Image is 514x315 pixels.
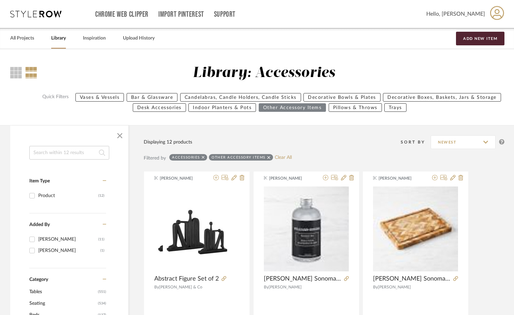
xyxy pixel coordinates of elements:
button: Decorative Boxes, Baskets, Jars & Storage [383,93,501,102]
span: (534) [98,298,106,309]
button: Desk Accessories [133,103,186,112]
button: Bar & Glassware [127,93,178,102]
a: Chrome Web Clipper [95,12,148,17]
button: Close [113,129,127,142]
button: Trays [384,103,406,112]
span: Abstract Figure Set of 2 [154,275,219,283]
div: (11) [98,234,104,245]
div: (1) [100,245,104,256]
span: [PERSON_NAME] Sonoma Herringbone Cutting and Carving Board, Teak [373,275,451,283]
div: Other Accessory Items [212,155,266,160]
span: Added By [29,222,50,227]
img: Williams Sonoma Board Oil [264,186,349,271]
div: Accessories [172,155,200,160]
img: Abstract Figure Set of 2 [163,186,231,271]
button: Other Accessory Items [259,103,326,112]
input: Search within 12 results [29,146,109,160]
div: Library: Accessories [193,64,335,82]
span: [PERSON_NAME] [269,285,302,289]
span: (551) [98,286,106,297]
a: Import Pinterest [158,12,204,17]
a: Clear All [275,155,292,161]
button: Indoor Planters & Pots [188,103,256,112]
span: [PERSON_NAME] [160,175,203,181]
span: [PERSON_NAME] [379,175,422,181]
span: By [373,285,378,289]
button: Candelabras, Candle Holders, Candle Sticks [180,93,301,102]
a: All Projects [10,34,34,43]
img: Williams Sonoma Herringbone Cutting and Carving Board, Teak [373,186,458,271]
a: Support [214,12,235,17]
span: [PERSON_NAME] Sonoma Board Oil [264,275,341,283]
a: Upload History [123,34,155,43]
button: Decorative Bowls & Plates [303,93,381,102]
span: Hello, [PERSON_NAME] [426,10,485,18]
label: Quick Filters [38,93,73,102]
div: Product [38,190,98,201]
div: Sort By [401,139,431,146]
a: Library [51,34,66,43]
button: Pillows & Throws [329,103,382,112]
span: [PERSON_NAME] [269,175,312,181]
div: [PERSON_NAME] [38,245,100,256]
div: Displaying 12 products [144,138,192,146]
a: Inspiration [83,34,106,43]
div: [PERSON_NAME] [38,234,98,245]
span: Item Type [29,179,50,183]
span: Tables [29,286,96,298]
span: Category [29,277,48,283]
span: [PERSON_NAME] [378,285,411,289]
span: By [154,285,159,289]
span: Seating [29,298,96,309]
div: Filtered by [144,154,166,162]
span: By [264,285,269,289]
button: Add New Item [456,32,504,45]
div: (12) [98,190,104,201]
button: Vases & Vessels [75,93,124,102]
span: [PERSON_NAME] & Co [159,285,202,289]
